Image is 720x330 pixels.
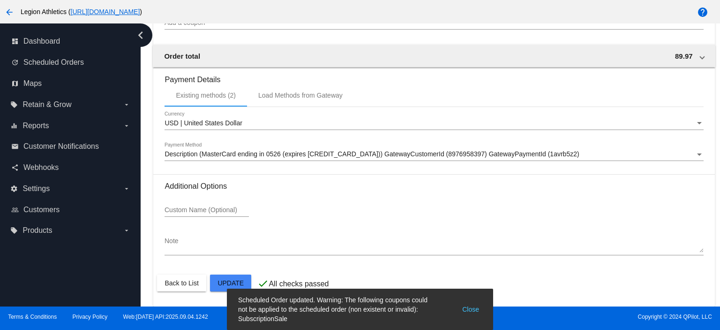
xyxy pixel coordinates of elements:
[176,92,236,99] div: Existing methods (2)
[11,202,130,217] a: people_outline Customers
[11,139,130,154] a: email Customer Notifications
[459,295,482,323] button: Close
[157,275,206,292] button: Back to List
[23,37,60,46] span: Dashboard
[11,80,19,87] i: map
[11,34,130,49] a: dashboard Dashboard
[11,38,19,45] i: dashboard
[165,120,703,127] mat-select: Currency
[23,142,99,151] span: Customer Notifications
[23,79,42,88] span: Maps
[165,150,579,158] span: Description (MasterCard ending in 0526 (expires [CREDIT_CARD_DATA])) GatewayCustomerId (897695839...
[165,207,249,214] input: Custom Name (Optional)
[368,314,712,320] span: Copyright © 2024 QPilot, LLC
[257,278,269,289] mat-icon: check
[22,100,71,109] span: Retain & Grow
[21,8,142,15] span: Legion Athletics ( )
[73,314,108,320] a: Privacy Policy
[10,227,18,234] i: local_offer
[11,206,19,214] i: people_outline
[22,184,50,193] span: Settings
[238,295,482,323] simple-snack-bar: Scheduled Order updated. Warning: The following coupons could not be applied to the scheduled ord...
[164,52,200,60] span: Order total
[258,92,343,99] div: Load Methods from Gateway
[22,226,52,235] span: Products
[123,185,130,192] i: arrow_drop_down
[210,275,251,292] button: Update
[269,280,329,288] p: All checks passed
[10,185,18,192] i: settings
[165,279,198,287] span: Back to List
[23,58,84,67] span: Scheduled Orders
[123,227,130,234] i: arrow_drop_down
[675,52,693,60] span: 89.97
[10,101,18,108] i: local_offer
[11,164,19,171] i: share
[11,76,130,91] a: map Maps
[165,151,703,158] mat-select: Payment Method
[11,55,130,70] a: update Scheduled Orders
[123,314,208,320] a: Web:[DATE] API:2025.09.04.1242
[11,143,19,150] i: email
[165,119,242,127] span: USD | United States Dollar
[71,8,140,15] a: [URL][DOMAIN_NAME]
[10,122,18,130] i: equalizer
[123,101,130,108] i: arrow_drop_down
[123,122,130,130] i: arrow_drop_down
[11,160,130,175] a: share Webhooks
[165,182,703,191] h3: Additional Options
[4,7,15,18] mat-icon: arrow_back
[153,45,715,67] mat-expansion-panel-header: Order total 89.97
[697,7,708,18] mat-icon: help
[8,314,57,320] a: Terms & Conditions
[217,279,244,287] span: Update
[165,68,703,84] h3: Payment Details
[22,122,49,130] span: Reports
[23,206,60,214] span: Customers
[133,28,148,43] i: chevron_left
[23,163,59,172] span: Webhooks
[11,59,19,66] i: update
